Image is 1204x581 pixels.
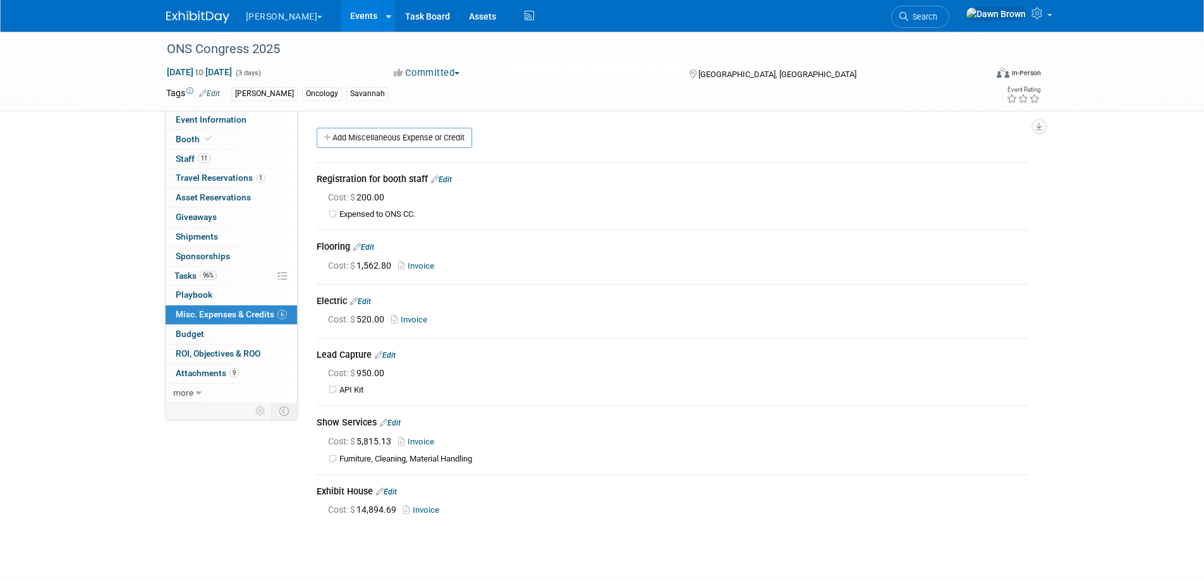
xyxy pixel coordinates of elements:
a: Event Information [166,111,297,130]
a: Travel Reservations1 [166,169,297,188]
span: Asset Reservations [176,192,251,202]
span: Cost: $ [328,260,356,271]
a: more [166,384,297,403]
span: Shipments [176,231,218,242]
a: Invoice [391,315,432,324]
span: (3 days) [234,69,261,77]
div: [PERSON_NAME] [231,87,298,101]
span: 1,562.80 [328,260,396,271]
td: Toggle Event Tabs [271,403,297,419]
a: Edit [375,351,396,360]
span: Cost: $ [328,314,356,324]
span: Budget [176,329,204,339]
a: Invoice [403,505,444,515]
div: Show Services [317,416,1029,431]
td: API Kit [339,385,1029,396]
span: 96% [200,271,217,280]
a: Invoice [398,437,439,446]
td: Tags [166,87,220,101]
a: Budget [166,325,297,344]
span: Event Information [176,114,246,125]
div: Oncology [302,87,342,101]
span: [GEOGRAPHIC_DATA], [GEOGRAPHIC_DATA] [698,70,856,79]
span: to [193,67,205,77]
td: Expensed to ONS CC. [339,209,1029,220]
span: 11 [198,154,210,163]
div: Lead Capture [317,348,1029,364]
td: Furniture, Cleaning, Material Handling [339,454,1029,465]
div: Savannah [346,87,389,101]
img: ExhibitDay [166,11,229,23]
a: Search [891,6,949,28]
a: Edit [431,175,452,184]
span: 520.00 [328,314,389,324]
span: Cost: $ [328,436,356,446]
div: Registration for booth staff [317,173,1029,188]
img: Format-Inperson.png [997,68,1009,78]
div: Event Format [911,66,1042,85]
a: Edit [199,89,220,98]
span: 1 [256,173,265,183]
span: Booth [176,134,214,144]
span: ROI, Objectives & ROO [176,348,260,358]
span: Attachments [176,368,239,378]
span: 9 [229,368,239,377]
a: Playbook [166,286,297,305]
span: Tasks [174,271,217,281]
span: 6 [277,310,287,319]
a: Asset Reservations [166,188,297,207]
span: Sponsorships [176,251,230,261]
span: 14,894.69 [328,505,401,515]
a: Edit [350,297,371,306]
span: Travel Reservations [176,173,265,183]
a: Add Miscellaneous Expense or Credit [317,128,472,148]
img: Dawn Brown [966,7,1026,21]
a: Edit [380,419,401,427]
span: Cost: $ [328,368,356,378]
span: Misc. Expenses & Credits [176,309,287,319]
span: Playbook [176,290,212,300]
a: Edit [376,487,397,496]
div: Exhibit House [317,485,1029,500]
a: Edit [353,243,374,252]
a: Tasks96% [166,267,297,286]
span: Staff [176,154,210,164]
span: 5,815.13 [328,436,396,446]
span: more [173,388,193,398]
div: Event Rating [1006,87,1040,93]
a: ROI, Objectives & ROO [166,345,297,364]
div: ONS Congress 2025 [162,38,967,61]
span: 200.00 [328,192,389,202]
span: Search [908,12,937,21]
a: Invoice [398,261,439,271]
a: Attachments9 [166,364,297,383]
span: Giveaways [176,212,217,222]
a: Booth [166,130,297,149]
a: Misc. Expenses & Credits6 [166,305,297,324]
div: In-Person [1011,68,1041,78]
span: [DATE] [DATE] [166,66,233,78]
a: Shipments [166,228,297,247]
td: Personalize Event Tab Strip [250,403,272,419]
span: Cost: $ [328,192,356,202]
span: 950.00 [328,368,389,378]
span: Cost: $ [328,505,356,515]
a: Giveaways [166,208,297,227]
a: Sponsorships [166,247,297,266]
a: Staff11 [166,150,297,169]
div: Electric [317,295,1029,310]
i: Booth reservation complete [205,135,212,142]
div: Flooring [317,240,1029,255]
button: Committed [389,66,465,80]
